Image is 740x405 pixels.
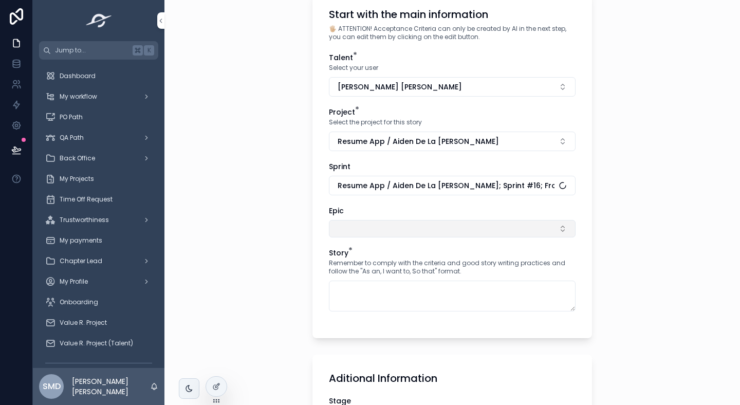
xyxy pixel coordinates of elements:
[60,195,113,204] span: Time Off Request
[60,319,107,327] span: Value R. Project
[60,134,84,142] span: QA Path
[338,82,462,92] span: [PERSON_NAME] [PERSON_NAME]
[329,7,488,22] h1: Start with the main information
[39,211,158,229] a: Trustworthiness
[60,298,98,306] span: Onboarding
[39,170,158,188] a: My Projects
[39,108,158,126] a: PO Path
[329,220,576,237] button: Select Button
[60,175,94,183] span: My Projects
[72,376,150,397] p: [PERSON_NAME] [PERSON_NAME]
[329,176,576,195] button: Select Button
[39,231,158,250] a: My payments
[39,87,158,106] a: My workflow
[329,118,422,126] span: Select the project for this story
[43,380,61,393] span: SMD
[329,64,378,72] span: Select your user
[60,154,95,162] span: Back Office
[329,107,355,117] span: Project
[329,77,576,97] button: Select Button
[338,180,554,191] span: Resume App / Aiden De La [PERSON_NAME]; Sprint #16; From [DATE] to [DATE]
[55,46,128,54] span: Jump to...
[39,293,158,311] a: Onboarding
[329,248,348,258] span: Story
[60,93,97,101] span: My workflow
[39,41,158,60] button: Jump to...K
[60,113,83,121] span: PO Path
[39,149,158,168] a: Back Office
[329,371,437,385] h1: Aditional Information
[83,12,115,29] img: App logo
[39,314,158,332] a: Value R. Project
[39,252,158,270] a: Chapter Lead
[329,52,353,63] span: Talent
[39,272,158,291] a: My Profile
[329,206,344,216] span: Epic
[39,334,158,353] a: Value R. Project (Talent)
[33,60,164,368] div: scrollable content
[60,216,109,224] span: Trustworthiness
[60,236,102,245] span: My payments
[329,161,350,172] span: Sprint
[60,339,133,347] span: Value R. Project (Talent)
[329,132,576,151] button: Select Button
[145,46,153,54] span: K
[329,25,576,41] span: 🖐🏼 ATTENTION! Acceptance Criteria can only be created by AI in the next step, you can edit them b...
[60,72,96,80] span: Dashboard
[39,190,158,209] a: Time Off Request
[329,259,576,275] span: Remember to comply with the criteria and good story writing practices and follow the "As an, I wa...
[60,257,102,265] span: Chapter Lead
[60,278,88,286] span: My Profile
[39,67,158,85] a: Dashboard
[338,136,499,146] span: Resume App / Aiden De La [PERSON_NAME]
[39,128,158,147] a: QA Path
